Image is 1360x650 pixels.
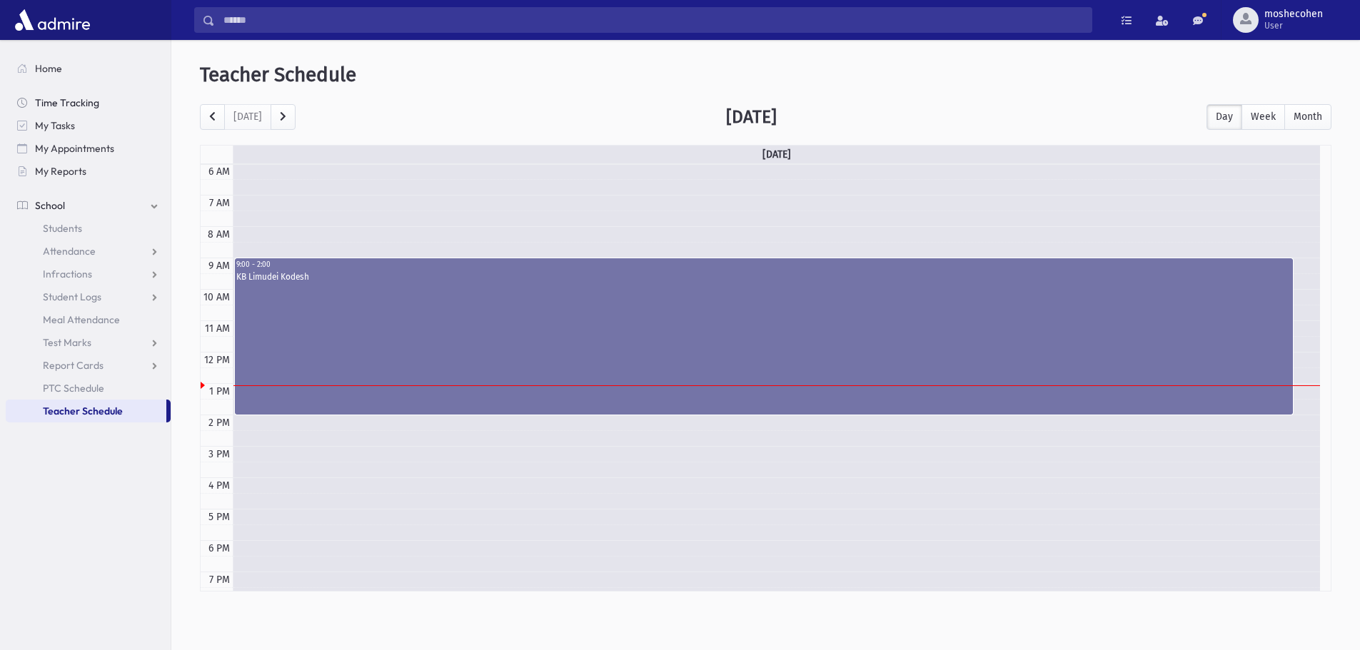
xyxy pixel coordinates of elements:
[202,321,233,336] div: 11 AM
[35,142,114,155] span: My Appointments
[271,104,296,130] button: next
[206,384,233,399] div: 1 PM
[206,258,233,273] div: 9 AM
[206,541,233,556] div: 6 PM
[6,114,171,137] a: My Tasks
[200,104,225,130] button: prev
[6,285,171,308] a: Student Logs
[224,104,271,130] button: [DATE]
[6,308,171,331] a: Meal Attendance
[206,509,233,524] div: 5 PM
[200,63,356,86] span: Teacher Schedule
[201,290,233,305] div: 10 AM
[35,62,62,75] span: Home
[6,377,171,400] a: PTC Schedule
[6,354,171,377] a: Report Cards
[1207,104,1242,130] button: Day
[215,7,1092,33] input: Search
[43,382,104,395] span: PTC Schedule
[43,313,120,326] span: Meal Attendance
[6,217,171,240] a: Students
[35,199,65,212] span: School
[6,263,171,285] a: Infractions
[1264,20,1323,31] span: User
[43,222,82,235] span: Students
[236,271,1291,284] div: KB Limudei Kodesh
[206,164,233,179] div: 6 AM
[43,290,101,303] span: Student Logs
[6,91,171,114] a: Time Tracking
[206,447,233,462] div: 3 PM
[6,194,171,217] a: School
[1284,104,1331,130] button: Month
[1241,104,1285,130] button: Week
[206,572,233,587] div: 7 PM
[6,137,171,160] a: My Appointments
[726,106,777,127] h2: [DATE]
[6,400,166,422] a: Teacher Schedule
[6,331,171,354] a: Test Marks
[43,359,104,372] span: Report Cards
[11,6,94,34] img: AdmirePro
[6,160,171,183] a: My Reports
[6,57,171,80] a: Home
[43,336,91,349] span: Test Marks
[43,268,92,280] span: Infractions
[43,405,123,417] span: Teacher Schedule
[236,260,1291,270] div: 9:00 - 2:00
[760,146,794,163] a: [DATE]
[206,195,233,210] div: 7 AM
[201,352,233,367] div: 12 PM
[43,245,96,258] span: Attendance
[205,227,233,242] div: 8 AM
[1264,9,1323,20] span: moshecohen
[206,415,233,430] div: 2 PM
[35,119,75,132] span: My Tasks
[206,478,233,493] div: 4 PM
[35,96,99,109] span: Time Tracking
[6,240,171,263] a: Attendance
[35,165,86,178] span: My Reports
